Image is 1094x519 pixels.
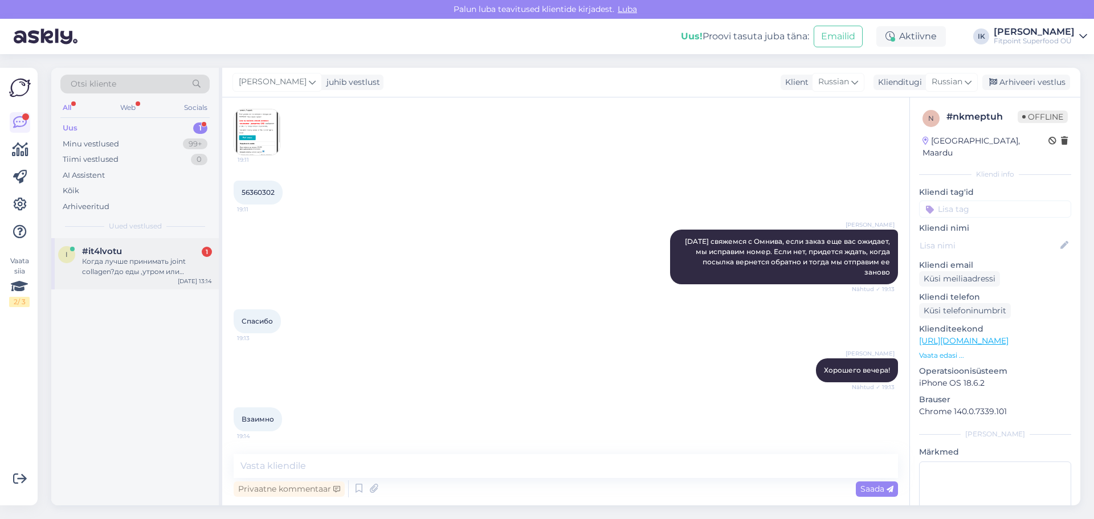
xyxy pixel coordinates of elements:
input: Lisa tag [919,201,1071,218]
p: Märkmed [919,446,1071,458]
div: Kõik [63,185,79,197]
span: Russian [932,76,962,88]
div: Web [118,100,138,115]
p: Vaata edasi ... [919,350,1071,361]
img: Attachment [234,109,280,155]
div: AI Assistent [63,170,105,181]
div: Küsi meiliaadressi [919,271,1000,287]
div: Fitpoint Superfood OÜ [994,36,1075,46]
p: Klienditeekond [919,323,1071,335]
div: [DATE] 13:14 [178,277,212,285]
span: Спасибо [242,317,273,325]
div: Privaatne kommentaar [234,481,345,497]
div: 99+ [183,138,207,150]
div: Aktiivne [876,26,946,47]
span: n [928,114,934,122]
div: Proovi tasuta juba täna: [681,30,809,43]
span: Хорошего вечера! [824,366,890,374]
span: Uued vestlused [109,221,162,231]
span: [DATE] свяжемся с Омнива, если заказ еще вас ожидает, мы исправим номер. Если нет, придется ждать... [685,237,892,276]
a: [URL][DOMAIN_NAME] [919,336,1009,346]
span: i [66,250,68,259]
span: Saada [860,484,893,494]
p: Operatsioonisüsteem [919,365,1071,377]
div: Arhiveeritud [63,201,109,212]
div: [GEOGRAPHIC_DATA], Maardu [922,135,1048,159]
p: Kliendi email [919,259,1071,271]
span: Russian [818,76,849,88]
span: Otsi kliente [71,78,116,90]
span: [PERSON_NAME] [846,349,895,358]
div: 1 [202,247,212,257]
span: Luba [614,4,640,14]
p: iPhone OS 18.6.2 [919,377,1071,389]
span: Nähtud ✓ 19:13 [852,285,895,293]
div: juhib vestlust [322,76,380,88]
div: Klienditugi [873,76,922,88]
div: Vaata siia [9,256,30,307]
div: # nkmeptuh [946,110,1018,124]
div: [PERSON_NAME] [994,27,1075,36]
div: 0 [191,154,207,165]
span: #it4lvotu [82,246,122,256]
span: [PERSON_NAME] [239,76,307,88]
p: Brauser [919,394,1071,406]
div: Uus [63,122,77,134]
div: 1 [193,122,207,134]
span: Nähtud ✓ 19:13 [852,383,895,391]
input: Lisa nimi [920,239,1058,252]
p: Kliendi nimi [919,222,1071,234]
span: 19:13 [237,334,280,342]
p: Kliendi telefon [919,291,1071,303]
span: 56360302 [242,188,275,197]
div: Klient [781,76,809,88]
span: Взаимно [242,415,274,423]
div: All [60,100,74,115]
span: 19:14 [237,432,280,440]
div: Tiimi vestlused [63,154,119,165]
div: Когда лучше принимать joint collagen?до еды ,утром или вечером? [82,256,212,277]
div: Arhiveeri vestlus [982,75,1070,90]
div: 2 / 3 [9,297,30,307]
p: Chrome 140.0.7339.101 [919,406,1071,418]
div: Küsi telefoninumbrit [919,303,1011,318]
p: Kliendi tag'id [919,186,1071,198]
div: IK [973,28,989,44]
span: 19:11 [237,205,280,214]
div: Minu vestlused [63,138,119,150]
div: Socials [182,100,210,115]
a: [PERSON_NAME]Fitpoint Superfood OÜ [994,27,1087,46]
span: [PERSON_NAME] [846,220,895,229]
button: Emailid [814,26,863,47]
div: Kliendi info [919,169,1071,179]
img: Askly Logo [9,77,31,99]
div: [PERSON_NAME] [919,429,1071,439]
span: 19:11 [238,156,280,164]
span: Offline [1018,111,1068,123]
b: Uus! [681,31,703,42]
